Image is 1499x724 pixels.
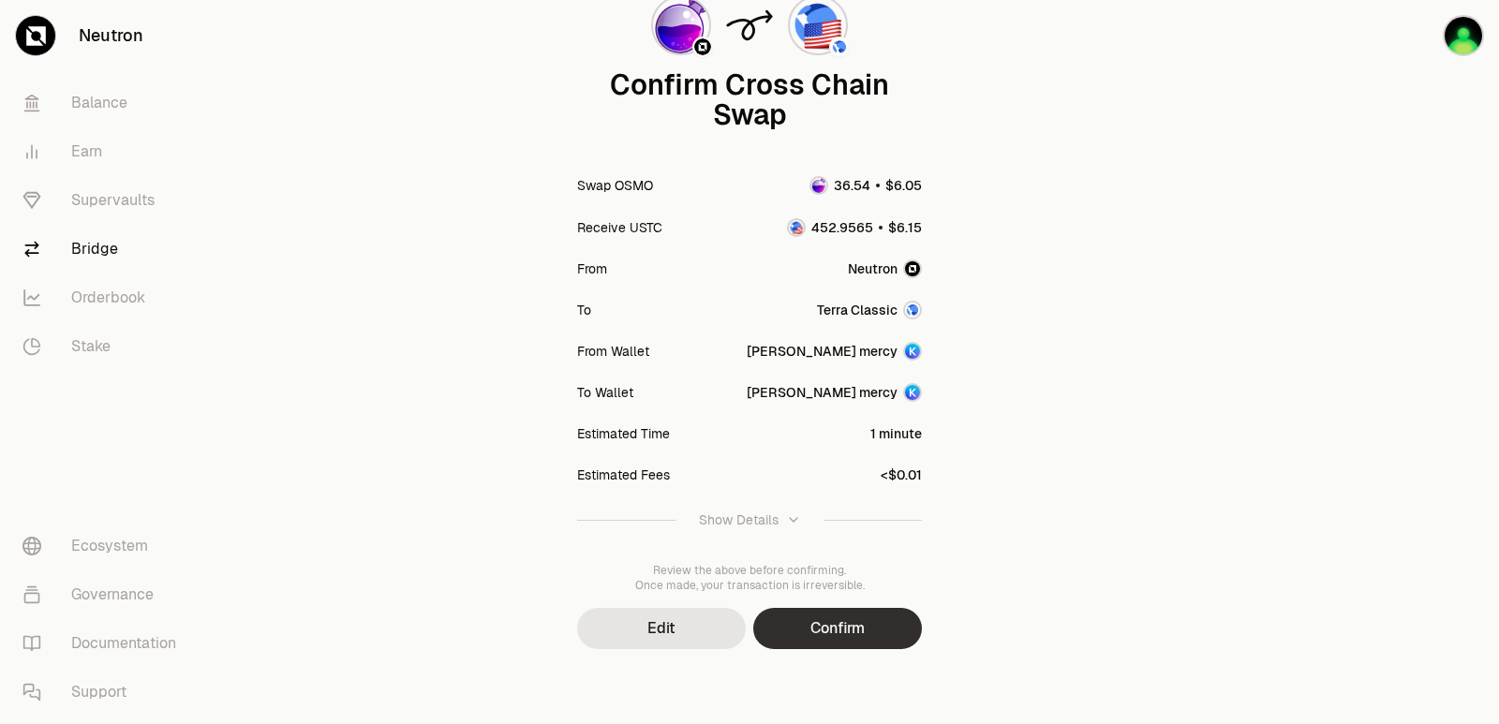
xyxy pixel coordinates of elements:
button: Confirm [753,608,922,649]
a: Earn [7,127,202,176]
div: Show Details [699,510,779,529]
a: Bridge [7,225,202,273]
a: Documentation [7,619,202,668]
a: Orderbook [7,273,202,322]
div: <$0.01 [881,465,922,484]
a: Supervaults [7,176,202,225]
a: Governance [7,570,202,619]
img: OSMO Logo [811,178,826,193]
img: USTC Logo [789,220,804,235]
img: Neutron Logo [903,259,922,278]
img: Neutron Logo [694,38,711,55]
button: Show Details [577,495,922,544]
div: [PERSON_NAME] mercy [747,383,898,402]
a: Stake [7,322,202,371]
button: [PERSON_NAME] mercy [747,342,922,361]
div: Estimated Fees [577,465,670,484]
div: From Wallet [577,342,649,361]
button: [PERSON_NAME] mercy [747,383,922,402]
div: To Wallet [577,383,633,402]
img: sandy mercy [1443,15,1484,56]
img: Account Image [903,383,922,402]
div: From [577,259,607,278]
div: Estimated Time [577,424,670,443]
div: [PERSON_NAME] mercy [747,342,898,361]
div: To [577,301,591,319]
a: Ecosystem [7,522,202,570]
span: Neutron [848,259,898,278]
div: Confirm Cross Chain Swap [577,70,922,130]
img: Terra Classic Logo [903,301,922,319]
div: Swap OSMO [577,176,653,195]
img: Account Image [903,342,922,361]
a: Balance [7,79,202,127]
img: Terra Classic Logo [831,38,848,55]
span: Terra Classic [817,301,898,319]
button: Edit [577,608,746,649]
div: Receive USTC [577,218,662,237]
div: Review the above before confirming. Once made, your transaction is irreversible. [577,563,922,593]
div: 1 minute [870,424,922,443]
a: Support [7,668,202,717]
